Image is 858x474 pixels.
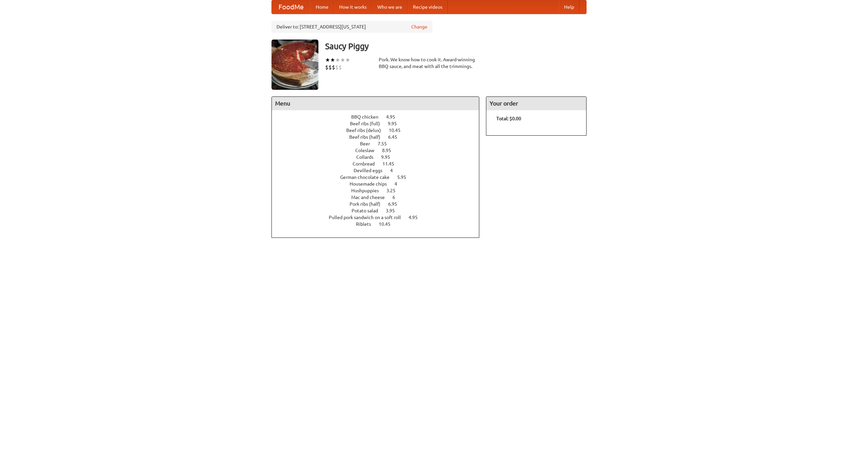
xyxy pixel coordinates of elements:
span: 7.55 [378,141,393,146]
a: German chocolate cake 5.95 [340,175,419,180]
a: Devilled eggs 4 [354,168,405,173]
li: $ [339,64,342,71]
a: Who we are [372,0,408,14]
img: angular.jpg [271,40,318,90]
span: 10.45 [379,221,397,227]
a: Beef ribs (delux) 10.45 [346,128,413,133]
h4: Menu [272,97,479,110]
span: Mac and cheese [351,195,391,200]
span: Beef ribs (half) [349,134,387,140]
span: Hushpuppies [351,188,385,193]
a: BBQ chicken 4.95 [351,114,408,120]
b: Total: $0.00 [496,116,521,121]
a: Beef ribs (full) 9.95 [350,121,409,126]
li: ★ [330,56,335,64]
span: 6.95 [388,201,404,207]
span: Cornbread [353,161,381,166]
span: 9.95 [381,154,397,160]
a: Cornbread 11.45 [353,161,407,166]
span: 3.95 [386,208,402,213]
a: Potato salad 3.95 [352,208,407,213]
span: 3.25 [386,188,402,193]
span: Collards [356,154,380,160]
a: Beer 7.55 [360,141,399,146]
span: 6.45 [388,134,404,140]
a: FoodMe [272,0,310,14]
span: Riblets [356,221,378,227]
li: ★ [325,56,330,64]
a: Collards 9.95 [356,154,403,160]
a: Housemade chips 4 [350,181,410,187]
a: Riblets 10.45 [356,221,403,227]
a: Mac and cheese 6 [351,195,408,200]
li: ★ [345,56,350,64]
span: Devilled eggs [354,168,389,173]
a: Hushpuppies 3.25 [351,188,408,193]
div: Pork. We know how to cook it. Award-winning BBQ sauce, and meat with all the trimmings. [379,56,479,70]
li: ★ [340,56,345,64]
span: Beef ribs (delux) [346,128,388,133]
span: 5.95 [397,175,413,180]
h4: Your order [486,97,586,110]
span: 6 [392,195,402,200]
span: 4.95 [409,215,424,220]
li: ★ [335,56,340,64]
a: Change [411,23,427,30]
span: Coleslaw [355,148,381,153]
span: Pork ribs (half) [350,201,387,207]
a: Home [310,0,334,14]
a: How it works [334,0,372,14]
span: Pulled pork sandwich on a soft roll [329,215,408,220]
a: Pulled pork sandwich on a soft roll 4.95 [329,215,430,220]
span: 4.95 [386,114,402,120]
li: $ [335,64,339,71]
a: Pork ribs (half) 6.95 [350,201,410,207]
a: Coleslaw 8.95 [355,148,404,153]
span: German chocolate cake [340,175,396,180]
a: Recipe videos [408,0,448,14]
span: 4 [390,168,400,173]
li: $ [328,64,332,71]
span: BBQ chicken [351,114,385,120]
span: Housemade chips [350,181,393,187]
span: 9.95 [388,121,404,126]
a: Beef ribs (half) 6.45 [349,134,410,140]
div: Deliver to: [STREET_ADDRESS][US_STATE] [271,21,432,33]
h3: Saucy Piggy [325,40,587,53]
li: $ [325,64,328,71]
span: Potato salad [352,208,385,213]
span: Beef ribs (full) [350,121,387,126]
span: 10.45 [389,128,407,133]
li: $ [332,64,335,71]
a: Help [559,0,579,14]
span: 4 [394,181,404,187]
span: 8.95 [382,148,398,153]
span: 11.45 [382,161,401,166]
span: Beer [360,141,377,146]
